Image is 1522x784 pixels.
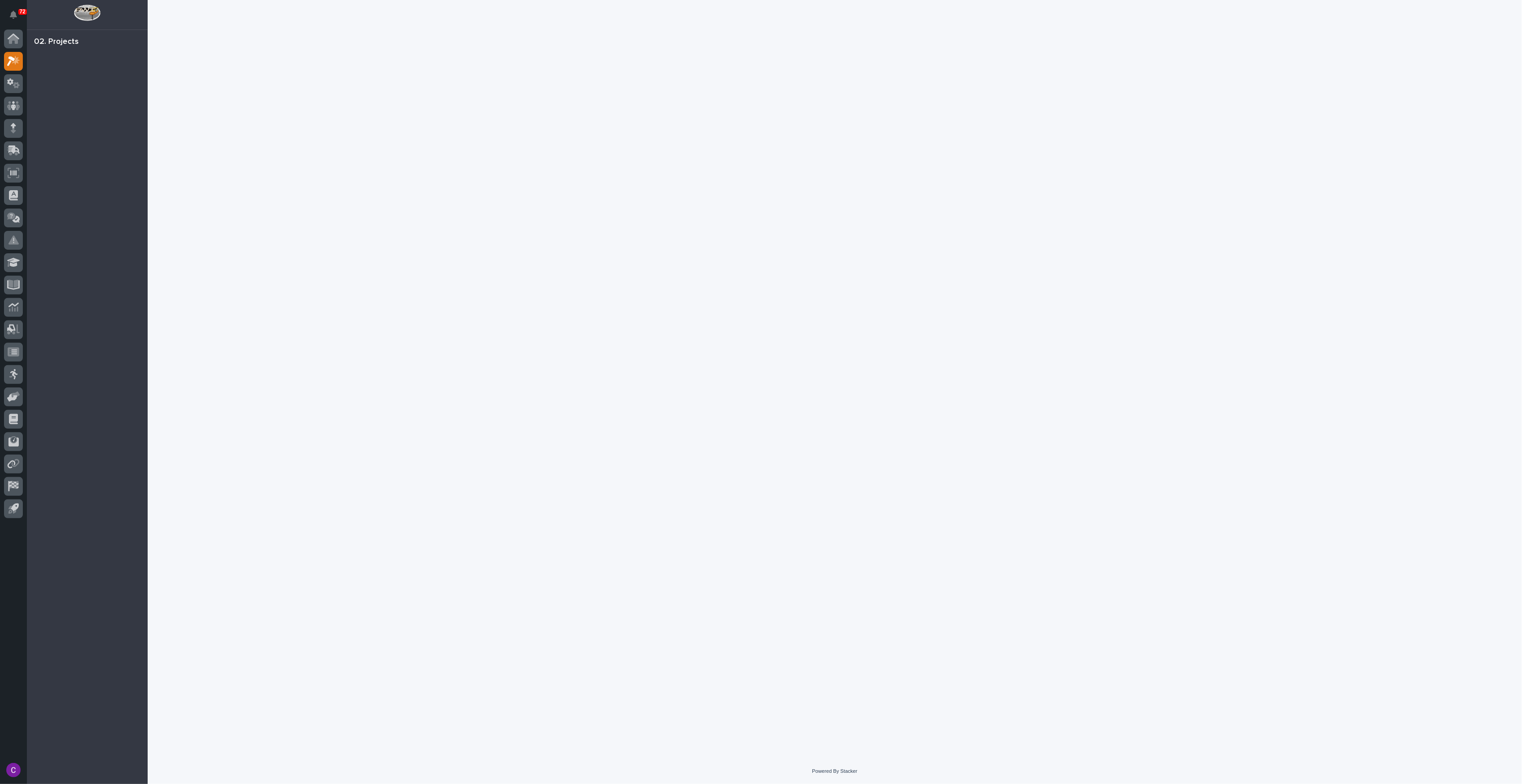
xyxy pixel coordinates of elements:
[34,37,79,47] div: 02. Projects
[4,761,23,780] button: users-avatar
[11,11,23,25] div: Notifications72
[4,5,23,24] button: Notifications
[20,9,26,15] p: 72
[74,4,100,21] img: Workspace Logo
[812,768,857,774] a: Powered By Stacker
